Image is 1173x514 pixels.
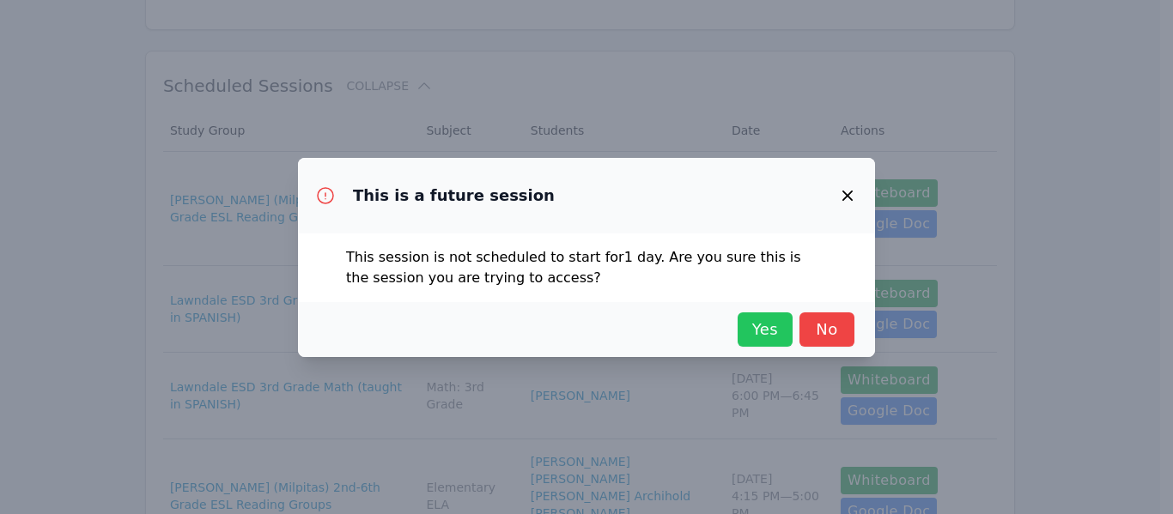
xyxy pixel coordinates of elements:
[353,185,555,206] h3: This is a future session
[738,312,793,347] button: Yes
[746,317,784,342] span: Yes
[346,247,827,288] p: This session is not scheduled to start for 1 day . Are you sure this is the session you are tryin...
[808,317,846,342] span: No
[799,312,854,347] button: No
